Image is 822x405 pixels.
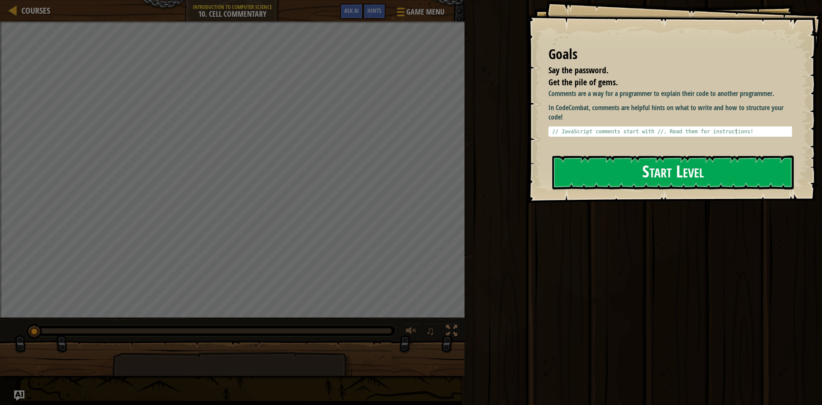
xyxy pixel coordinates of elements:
[424,323,439,341] button: ♫
[426,324,435,337] span: ♫
[17,5,50,16] a: Courses
[548,76,618,88] span: Get the pile of gems.
[548,45,792,64] div: Goals
[538,76,790,89] li: Get the pile of gems.
[21,5,50,16] span: Courses
[340,3,363,19] button: Ask AI
[406,6,444,18] span: Game Menu
[443,323,460,341] button: Toggle fullscreen
[390,3,450,24] button: Game Menu
[403,323,420,341] button: Adjust volume
[548,89,798,99] p: Comments are a way for a programmer to explain their code to another programmer.
[14,390,24,401] button: Ask AI
[548,103,798,123] p: In CodeCombat, comments are helpful hints on what to write and how to structure your code!
[538,64,790,77] li: Say the password.
[548,64,608,76] span: Say the password.
[552,156,794,189] button: Start Level
[344,6,359,15] span: Ask AI
[367,6,381,15] span: Hints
